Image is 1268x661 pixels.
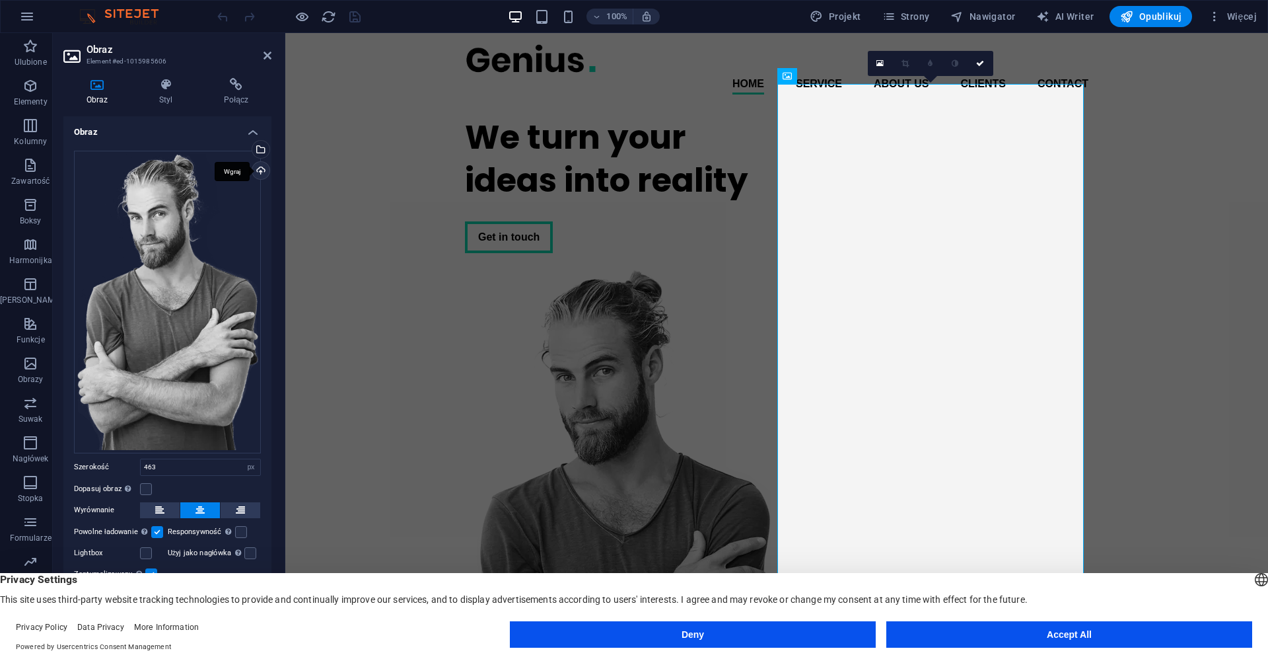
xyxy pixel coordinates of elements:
button: Więcej [1203,6,1262,27]
div: Projekt (Ctrl+Alt+Y) [804,6,866,27]
span: Projekt [810,10,861,23]
span: Opublikuj [1120,10,1181,23]
span: Nawigator [950,10,1015,23]
label: Użyj jako nagłówka [168,545,245,561]
span: Strony [882,10,930,23]
button: Opublikuj [1109,6,1192,27]
button: Strony [877,6,935,27]
button: Projekt [804,6,866,27]
p: Funkcje [17,334,45,345]
h6: 100% [606,9,627,24]
span: AI Writer [1036,10,1094,23]
div: shutterstock_730344106-UhzjaWXhIXdag8PBhQ3X5w.webp [74,151,261,453]
a: Wgraj [252,161,270,180]
img: Editor Logo [76,9,175,24]
p: Kolumny [14,136,47,147]
label: Szerokość [74,463,140,471]
button: 100% [586,9,633,24]
p: Ulubione [15,57,47,67]
p: Harmonijka [9,255,52,266]
a: Skala szarości [943,51,968,76]
a: Moduł przycinania [893,51,918,76]
p: Elementy [14,97,48,107]
label: Zoptymalizowany [74,566,145,582]
h4: Styl [136,78,201,106]
i: Przeładuj stronę [321,9,336,24]
p: Nagłówek [13,453,49,464]
label: Lightbox [74,545,140,561]
label: Wyrównanie [74,502,140,518]
p: Obrazy [18,374,44,385]
button: reload [320,9,336,24]
a: Potwierdź ( ⌘ ⏎ ) [968,51,993,76]
h4: Obraz [63,78,136,106]
p: Zawartość [11,176,50,186]
button: AI Writer [1031,6,1099,27]
h3: Element #ed-1015985606 [87,56,245,67]
h2: Obraz [87,44,271,56]
p: Boksy [20,215,42,226]
i: Po zmianie rozmiaru automatycznie dostosowuje poziom powiększenia do wybranego urządzenia. [641,11,652,22]
a: Wybierz pliki z menedżera plików, zdjęć stockowych lub prześlij plik(i) [868,51,893,76]
span: Więcej [1208,10,1257,23]
p: Stopka [18,493,44,504]
label: Responsywność [168,524,235,540]
label: Dopasuj obraz [74,481,140,497]
p: Formularze [10,533,52,543]
h4: Połącz [201,78,271,106]
h4: Obraz [63,116,271,140]
label: Powolne ładowanie [74,524,151,540]
p: Suwak [18,414,43,424]
button: Nawigator [945,6,1020,27]
button: Kliknij tutaj, aby wyjść z trybu podglądu i kontynuować edycję [294,9,310,24]
a: Rozmyj [918,51,943,76]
